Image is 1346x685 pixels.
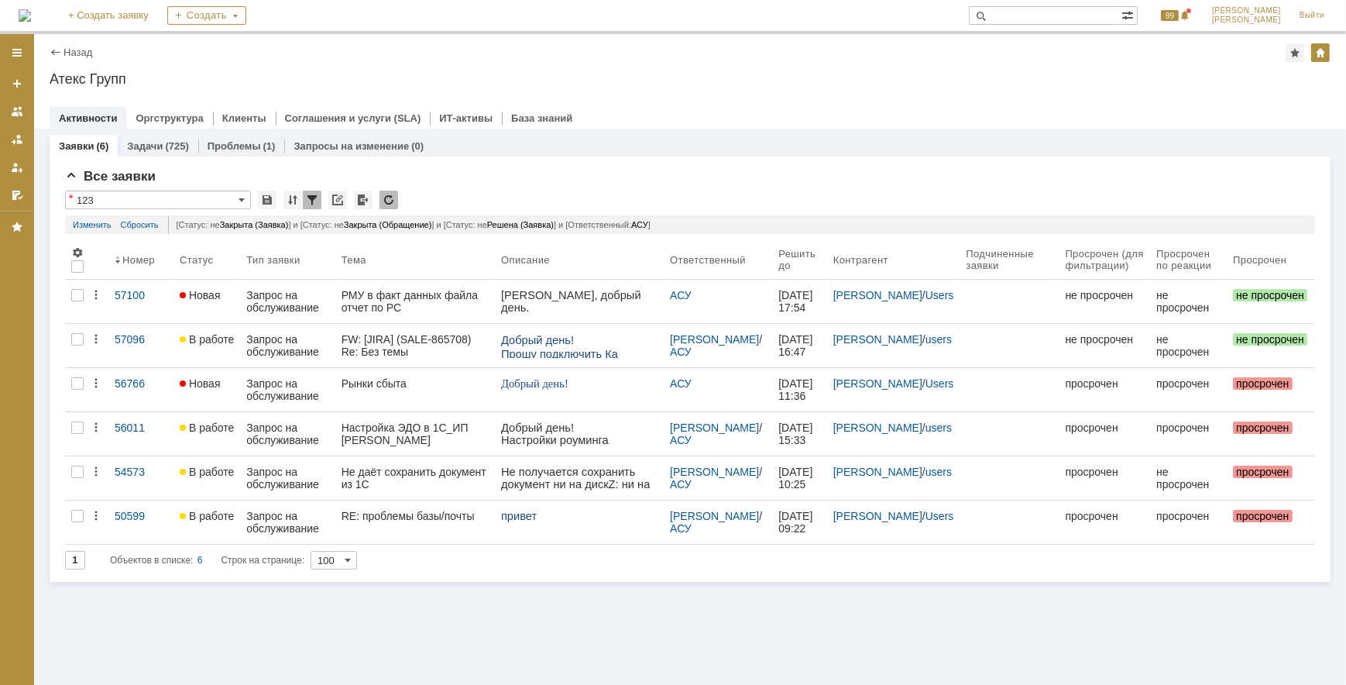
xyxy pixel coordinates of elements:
div: Действия [90,289,102,301]
a: [DATE] 17:54 [772,280,827,323]
div: не просрочен [1066,333,1145,346]
a: не просрочен [1227,280,1315,323]
a: В работе [173,456,240,500]
a: Оргструктура [136,112,203,124]
a: не просрочен [1059,324,1151,367]
a: Настройка ЭДО в 1С_ИП [PERSON_NAME] Мальцев_ИП Науменко_ООО Сигур [335,412,495,456]
span: Закрыта (Заявка) [220,220,289,229]
span: В работе [180,422,234,434]
div: / [670,333,766,358]
div: 6 [197,551,203,570]
div: просрочен [1066,422,1145,434]
div: Решить до [778,248,821,271]
a: [PERSON_NAME] [833,466,922,478]
div: РМУ в факт данных файла отчет по РС [342,289,489,314]
a: АСУ [670,377,692,390]
div: / [670,422,766,446]
span: [PERSON_NAME] (ИНН 231302254054) – провайдер ООО "Компания "Тензор" [37,223,148,273]
span: Z [108,12,115,25]
div: Действия [90,422,102,434]
div: Подчиненные заявки [966,248,1040,271]
span: просрочен [1233,377,1292,390]
div: Статус [180,254,213,266]
div: FW: [JIRA] (SALE-865708) Re: Без темы [342,333,489,358]
div: / [833,377,954,390]
a: просрочен [1059,501,1151,544]
a: [PERSON_NAME] [833,377,922,390]
div: Описание [501,254,550,266]
span: В работе [180,466,234,478]
div: Сохранить вид [258,191,276,209]
div: не просрочен [1156,333,1221,358]
div: Просрочен [1233,254,1286,266]
a: просрочен [1150,368,1227,411]
a: [DATE] 09:22 [772,501,827,544]
a: Запрос на обслуживание [240,412,335,456]
div: / [833,289,954,301]
a: Клиенты [222,112,266,124]
div: Рынки сбыта [342,377,489,390]
div: / [833,466,954,478]
span: Объектов в списке: [110,555,193,566]
a: 54573 [108,456,173,500]
a: [PERSON_NAME] [670,510,759,522]
a: [PERSON_NAME] [833,333,922,346]
div: Номер [122,254,155,266]
img: logo [19,9,31,22]
span: 2. [19,223,41,236]
a: просрочен [1059,456,1151,500]
div: Сортировка... [283,191,302,209]
a: [PERSON_NAME] [670,333,759,346]
span: 99 [1161,10,1179,21]
span: Новая [180,289,221,301]
div: просрочен [1156,422,1221,434]
div: Настройка ЭДО в 1С_ИП [PERSON_NAME] Мальцев_ИП Науменко_ООО Сигур [342,422,489,446]
a: В работе [173,324,240,367]
p: ООО "СИГУР" (ИНН 2312216834) – [GEOGRAPHIC_DATA] "Калуга Астрал" (ИНН: 4029017981 ОГРН: 102400143... [37,496,156,620]
div: 57100 [115,289,167,301]
div: / [670,510,766,535]
a: users [925,333,952,346]
div: просрочен [1066,466,1145,478]
div: Действия [90,333,102,346]
a: просрочен [1227,412,1315,456]
a: 56011 [108,412,173,456]
span: В работе [180,333,234,346]
span: [PERSON_NAME] [1212,6,1281,15]
span: не просрочен [1233,333,1307,346]
a: не просрочен [1150,456,1227,500]
a: users [925,422,952,434]
a: [PERSON_NAME] [670,466,759,478]
span: [DATE] 15:33 [778,422,815,446]
div: Не даёт сохранить документ из 1С [342,466,489,491]
a: 57096 [108,324,173,367]
a: Заявки [59,140,94,152]
a: Сбросить [121,215,159,234]
a: База знаний [511,112,572,124]
a: Не даёт сохранить документ из 1С [335,456,495,500]
div: Скопировать ссылку на список [328,191,347,209]
span: 2BE87ec90b0127d41ef86bbd6190a655988. Код договора Т00122353. [37,298,153,347]
span: Решена (Заявка) [487,220,554,229]
a: просрочен [1150,501,1227,544]
a: Задачи [127,140,163,152]
span: просрочен [1233,510,1292,522]
div: 56766 [115,377,167,390]
a: Назад [64,46,92,58]
span: Расширенный поиск [1121,7,1137,22]
a: АСУ [670,478,692,491]
th: Статус [173,240,240,280]
a: В работе [173,501,240,544]
div: Тема [342,254,366,266]
div: не просрочен [1156,289,1221,314]
a: Мои заявки [5,155,29,180]
span: Настройки [71,246,84,259]
th: Контрагент [827,240,960,280]
a: АСУ [670,289,692,301]
a: Запрос на обслуживание [240,456,335,500]
div: Запрос на обслуживание [246,510,328,535]
a: 57100 [108,280,173,323]
a: [DATE] 11:36 [772,368,827,411]
a: Перейти на домашнюю страницу [19,9,31,22]
a: RE: проблемы базы/почты [335,501,495,544]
